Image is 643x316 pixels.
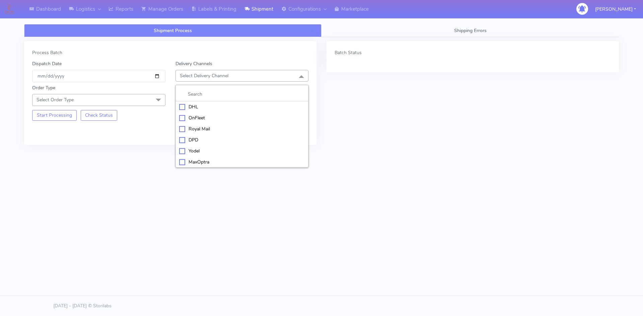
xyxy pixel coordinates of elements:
[179,147,305,154] div: Yodel
[179,159,305,166] div: MaxOptra
[179,125,305,132] div: Royal Mail
[32,84,55,91] label: Order Type
[179,114,305,121] div: OnFleet
[32,60,62,67] label: Dispatch Date
[175,60,212,67] label: Delivery Channels
[454,27,487,34] span: Shipping Errors
[154,27,192,34] span: Shipment Process
[24,24,619,37] ul: Tabs
[180,73,228,79] span: Select Delivery Channel
[335,49,611,56] div: Batch Status
[590,2,641,16] button: [PERSON_NAME]
[179,91,305,98] input: multiselect-search
[32,49,308,56] div: Process Batch
[179,136,305,143] div: DPD
[32,110,77,121] button: Start Processing
[179,103,305,110] div: DHL
[81,110,118,121] button: Check Status
[37,97,74,103] span: Select Order Type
